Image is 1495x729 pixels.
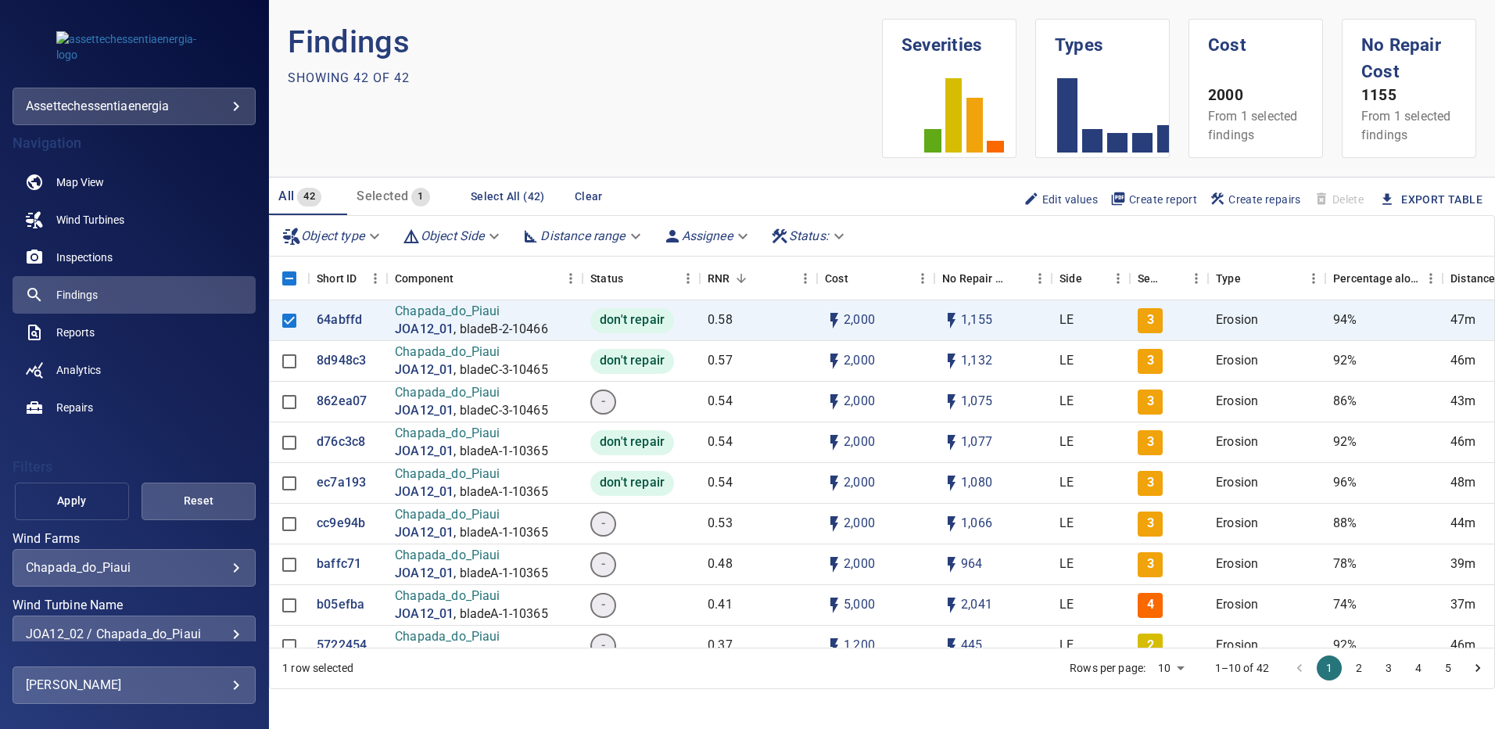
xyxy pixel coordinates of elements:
[1216,311,1258,329] p: Erosion
[1450,393,1475,411] p: 43m
[454,605,547,623] p: , bladeA-1-10365
[1401,190,1482,210] a: Export Table
[1017,186,1104,213] button: Edit values
[411,188,429,206] span: 1
[56,212,124,228] span: Wind Turbines
[421,228,485,243] em: Object Side
[1006,268,1028,289] button: Sort
[13,88,256,125] div: assettechessentiaenergia
[657,222,758,250] div: Assignee
[13,533,256,545] label: Wind Farms
[564,182,614,211] button: Clear
[592,393,615,411] span: -
[13,314,256,351] a: reports noActive
[708,515,733,533] p: 0.53
[1059,596,1074,614] p: LE
[309,257,387,300] div: Short ID
[1147,352,1154,370] p: 3
[942,311,961,330] svg: Auto impact
[56,400,93,415] span: Repairs
[317,515,365,533] p: cc9e94b
[1285,655,1493,681] nav: pagination navigation
[540,228,625,243] em: Distance range
[583,257,700,300] div: Status
[1216,637,1258,655] p: Erosion
[1052,257,1130,300] div: Side
[708,393,733,411] p: 0.54
[844,596,875,614] p: 5,000
[13,389,256,426] a: repairs noActive
[276,222,389,250] div: Object type
[301,228,364,243] em: Object type
[1216,352,1258,370] p: Erosion
[395,425,548,443] p: Chapada_do_Piaui
[13,239,256,276] a: inspections noActive
[942,393,961,411] svg: Auto impact
[825,352,844,371] svg: Auto cost
[700,257,817,300] div: RNR
[1216,393,1258,411] p: Erosion
[1215,660,1270,676] p: 1–10 of 42
[708,257,730,300] div: Repair Now Ratio: The ratio of the additional incurred cost of repair in 1 year and the cost of r...
[1216,596,1258,614] p: Erosion
[592,637,615,655] span: -
[961,311,992,329] p: 1,155
[161,491,236,511] span: Reset
[1208,20,1303,59] h1: Cost
[317,596,364,614] p: b05efba
[708,637,733,655] p: 0.37
[13,135,256,151] h4: Navigation
[1333,637,1357,655] p: 92%
[26,94,242,119] div: assettechessentiaenergia
[590,311,674,329] span: don't repair
[395,303,548,321] p: Chapada_do_Piaui
[848,268,870,289] button: Sort
[317,474,366,492] p: ec7a193
[1450,433,1475,451] p: 46m
[317,555,361,573] p: baffc71
[395,443,454,461] a: JOA12_01
[708,311,733,329] p: 0.58
[1147,433,1154,451] p: 3
[317,637,367,655] a: 5722454
[825,311,844,330] svg: Auto cost
[961,515,992,533] p: 1,066
[1028,267,1052,290] button: Menu
[764,222,854,250] div: Status:
[942,433,961,452] svg: Auto impact
[1147,555,1154,573] p: 3
[1333,555,1357,573] p: 78%
[1450,474,1475,492] p: 48m
[590,352,674,370] span: don't repair
[1147,515,1154,533] p: 3
[13,276,256,314] a: findings active
[1450,515,1475,533] p: 44m
[1436,655,1461,681] button: Go to page 5
[395,506,548,524] p: Chapada_do_Piaui
[708,433,733,451] p: 0.54
[1450,596,1475,614] p: 37m
[142,483,256,520] button: Reset
[1059,311,1074,329] p: LE
[56,250,113,265] span: Inspections
[1059,637,1074,655] p: LE
[56,362,101,378] span: Analytics
[1216,433,1258,451] p: Erosion
[961,474,992,492] p: 1,080
[56,31,213,63] img: assettechessentiaenergia-logo
[515,222,650,250] div: Distance range
[1333,393,1357,411] p: 86%
[1333,433,1357,451] p: 92%
[317,257,357,300] div: Short ID
[1361,109,1450,142] span: From 1 selected findings
[1208,109,1297,142] span: From 1 selected findings
[395,605,454,623] p: JOA12_01
[1216,257,1241,300] div: Type
[934,257,1052,300] div: No Repair Cost
[1024,191,1098,208] span: Edit values
[825,555,844,574] svg: Auto cost
[396,222,510,250] div: Object Side
[395,384,548,402] p: Chapada_do_Piaui
[794,267,817,290] button: Menu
